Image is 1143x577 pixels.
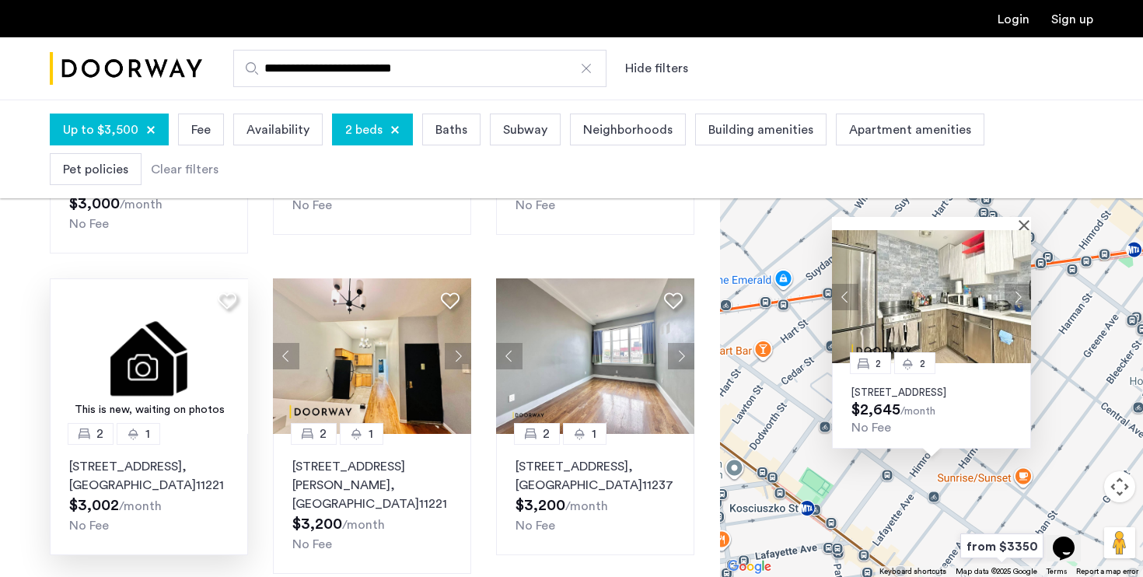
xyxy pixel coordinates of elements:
span: $3,002 [69,498,119,513]
span: No Fee [69,218,109,230]
span: 2 [320,425,327,443]
span: $3,200 [292,516,342,532]
span: No Fee [516,519,555,532]
div: This is new, waiting on photos [58,402,241,418]
img: Google [724,557,775,577]
a: Registration [1051,13,1093,26]
span: No Fee [69,519,109,532]
span: 1 [592,425,596,443]
span: Up to $3,500 [63,121,138,139]
span: $3,000 [69,196,120,212]
p: [STREET_ADDRESS][PERSON_NAME] 11221 [292,457,452,513]
button: Keyboard shortcuts [879,566,946,577]
button: Next apartment [668,343,694,369]
button: Drag Pegman onto the map to open Street View [1104,527,1135,558]
button: Show or hide filters [625,59,688,78]
input: Apartment Search [233,50,606,87]
span: Apartment amenities [849,121,971,139]
a: 21[STREET_ADDRESS], [GEOGRAPHIC_DATA]11237No Fee [496,434,694,555]
span: Map data ©2025 Google [956,568,1037,575]
button: Previous apartment [273,343,299,369]
span: 1 [145,425,150,443]
button: Next apartment [445,343,471,369]
span: Neighborhoods [583,121,673,139]
div: Clear filters [151,160,218,179]
img: dc6efc1f-24ba-4395-9182-45437e21be9a_638924200695297365.jpeg [273,278,472,434]
a: 21[STREET_ADDRESS], [GEOGRAPHIC_DATA]11221No Fee [50,434,248,555]
span: Fee [191,121,211,139]
span: No Fee [516,199,555,212]
span: Building amenities [708,121,813,139]
span: 2 [876,358,881,369]
span: Pet policies [63,160,128,179]
span: 2 [96,425,103,443]
button: Previous apartment [832,284,858,310]
span: 2 beds [345,121,383,139]
a: Cazamio Logo [50,40,202,98]
sub: /month [900,406,935,417]
p: [STREET_ADDRESS] 11237 [516,457,675,495]
p: [STREET_ADDRESS] 11221 [69,457,229,495]
span: $3,200 [516,498,565,513]
span: No Fee [292,538,332,551]
span: 2 [920,358,925,369]
sub: /month [565,500,608,512]
a: Login [998,13,1029,26]
span: No Fee [851,421,891,434]
img: logo [50,40,202,98]
a: This is new, waiting on photos [50,278,249,434]
a: 21[STREET_ADDRESS][PERSON_NAME], [GEOGRAPHIC_DATA]11221No Fee [273,434,471,574]
img: Apartment photo [832,230,1031,363]
div: from $3350 [954,529,1050,564]
button: Map camera controls [1104,471,1135,502]
span: 1 [369,425,373,443]
sub: /month [342,519,385,531]
a: Open this area in Google Maps (opens a new window) [724,557,775,577]
img: 3.gif [50,278,249,434]
iframe: chat widget [1047,515,1096,561]
button: Close [1022,219,1033,230]
span: Baths [435,121,467,139]
span: 2 [543,425,550,443]
a: Report a map error [1076,566,1138,577]
span: Availability [246,121,309,139]
a: Terms (opens in new tab) [1047,566,1067,577]
sub: /month [119,500,162,512]
span: $2,645 [851,402,900,418]
button: Previous apartment [496,343,523,369]
p: [STREET_ADDRESS] [851,386,1012,399]
img: 2012_638604519984317313.jpeg [496,278,695,434]
sub: /month [120,198,163,211]
button: Next apartment [1005,284,1031,310]
span: Subway [503,121,547,139]
span: No Fee [292,199,332,212]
